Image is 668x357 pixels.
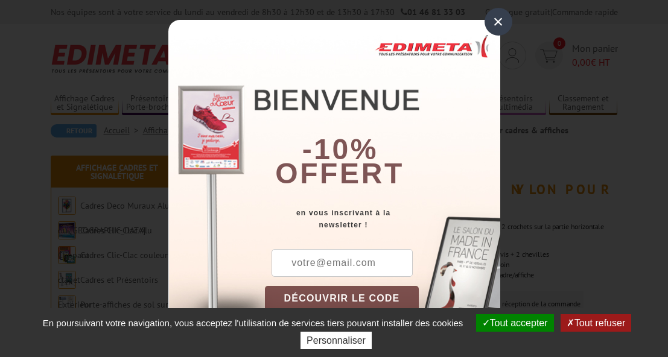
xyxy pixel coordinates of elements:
[561,314,631,332] button: Tout refuser
[302,133,378,165] b: -10%
[265,207,500,231] div: en vous inscrivant à la newsletter !
[485,8,512,36] div: ×
[301,332,372,349] button: Personnaliser (fenêtre modale)
[272,249,413,277] input: votre@email.com
[265,286,419,311] button: DÉCOUVRIR LE CODE
[275,157,404,189] font: offert
[37,318,469,328] span: En poursuivant votre navigation, vous acceptez l'utilisation de services tiers pouvant installer ...
[476,314,554,332] button: Tout accepter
